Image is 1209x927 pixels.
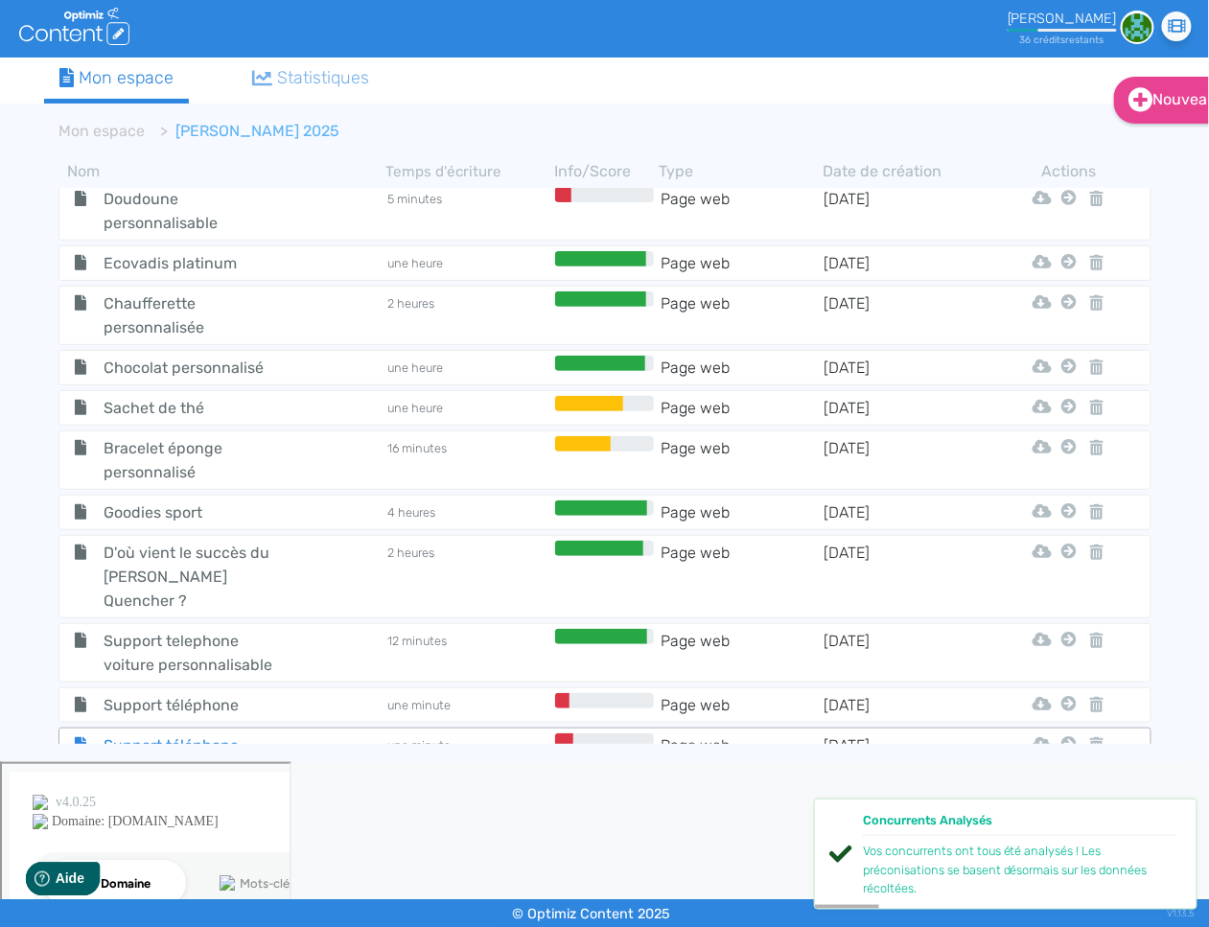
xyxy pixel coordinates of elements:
[252,65,369,91] div: Statistiques
[239,113,293,126] div: Mots-clés
[58,160,386,183] th: Nom
[659,436,823,484] td: Page web
[386,436,550,484] td: 16 minutes
[1168,899,1195,927] div: V1.13.5
[824,160,988,183] th: Date de création
[89,500,305,524] span: Goodies sport
[659,733,823,781] td: Page web
[1008,11,1117,27] div: [PERSON_NAME]
[146,120,340,143] li: [PERSON_NAME] 2025
[98,15,127,31] span: Aide
[823,436,987,484] td: [DATE]
[89,436,305,484] span: Bracelet éponge personnalisé
[823,693,987,717] td: [DATE]
[89,541,305,613] span: D'où vient le succès du [PERSON_NAME] Quencher ?
[31,31,46,46] img: logo_orange.svg
[386,356,550,380] td: une heure
[1061,34,1066,46] span: s
[386,733,550,781] td: une minute
[1121,11,1154,44] img: 1e30b6080cd60945577255910d948632
[823,733,987,781] td: [DATE]
[54,31,94,46] div: v 4.0.25
[659,396,823,420] td: Page web
[31,50,46,65] img: website_grey.svg
[89,251,305,275] span: Ecovadis platinum
[863,811,1177,836] div: Concurrents Analysés
[44,108,1003,154] nav: breadcrumb
[386,160,550,183] th: Temps d'écriture
[659,356,823,380] td: Page web
[89,291,305,339] span: Chaufferette personnalisée
[823,356,987,380] td: [DATE]
[59,122,146,140] a: Mon espace
[99,113,148,126] div: Domaine
[386,629,550,677] td: 12 minutes
[78,111,93,127] img: tab_domain_overview_orange.svg
[50,50,217,65] div: Domaine: [DOMAIN_NAME]
[659,541,823,613] td: Page web
[659,251,823,275] td: Page web
[89,629,305,677] span: Support telephone voiture personnalisable
[659,500,823,524] td: Page web
[823,541,987,613] td: [DATE]
[659,629,823,677] td: Page web
[823,396,987,420] td: [DATE]
[659,187,823,235] td: Page web
[89,187,305,235] span: Doudoune personnalisable
[89,693,305,717] span: Support téléphone
[823,629,987,677] td: [DATE]
[823,187,987,235] td: [DATE]
[237,58,384,99] a: Statistiques
[386,500,550,524] td: 4 heures
[386,396,550,420] td: une heure
[823,500,987,524] td: [DATE]
[550,160,660,183] th: Info/Score
[386,187,550,235] td: 5 minutes
[89,733,305,781] span: Support téléphone voiture personnalisé
[386,541,550,613] td: 2 heures
[1100,34,1104,46] span: s
[386,291,550,339] td: 2 heures
[1020,34,1104,46] small: 36 crédit restant
[386,693,550,717] td: une minute
[659,693,823,717] td: Page web
[44,58,190,104] a: Mon espace
[659,291,823,339] td: Page web
[89,356,305,380] span: Chocolat personnalisé
[1057,160,1081,183] th: Actions
[823,251,987,275] td: [DATE]
[863,842,1177,897] div: Vos concurrents ont tous été analysés ! Les préconisations se basent désormais sur les données ré...
[59,65,174,91] div: Mon espace
[89,396,305,420] span: Sachet de thé
[512,906,670,922] small: © Optimiz Content 2025
[823,291,987,339] td: [DATE]
[660,160,824,183] th: Type
[218,111,233,127] img: tab_keywords_by_traffic_grey.svg
[386,251,550,275] td: une heure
